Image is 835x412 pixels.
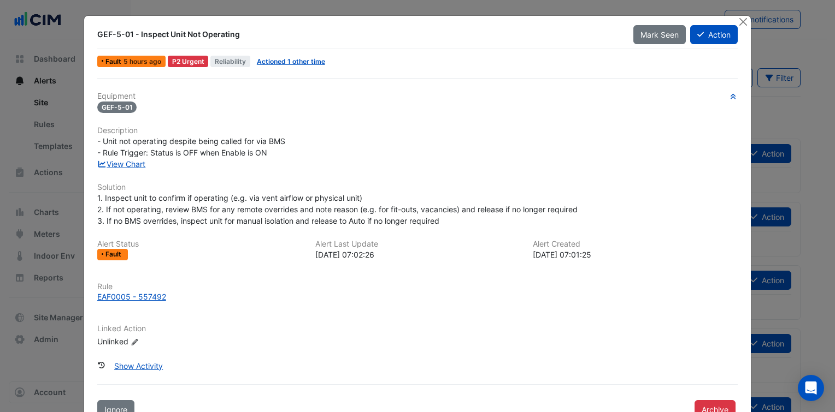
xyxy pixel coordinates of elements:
[97,324,738,333] h6: Linked Action
[315,240,520,249] h6: Alert Last Update
[97,282,738,291] h6: Rule
[107,356,170,375] button: Show Activity
[97,193,578,225] span: 1. Inspect unit to confirm if operating (e.g. via vent airflow or physical unit) 2. If not operat...
[105,251,124,258] span: Fault
[737,16,749,27] button: Close
[315,249,520,260] div: [DATE] 07:02:26
[97,29,620,40] div: GEF-5-01 - Inspect Unit Not Operating
[97,126,738,135] h6: Description
[97,240,302,249] h6: Alert Status
[533,249,738,260] div: [DATE] 07:01:25
[97,92,738,101] h6: Equipment
[97,291,166,302] div: EAF0005 - 557492
[97,336,228,347] div: Unlinked
[97,159,146,169] a: View Chart
[640,30,679,39] span: Mark Seen
[97,136,285,157] span: - Unit not operating despite being called for via BMS - Rule Trigger: Status is OFF when Enable i...
[210,56,250,67] span: Reliability
[690,25,738,44] button: Action
[97,291,738,302] a: EAF0005 - 557492
[168,56,209,67] div: P2 Urgent
[124,57,161,65] span: Mon 25-Aug-2025 07:02 AEST
[633,25,686,44] button: Mark Seen
[533,240,738,249] h6: Alert Created
[97,183,738,192] h6: Solution
[798,375,824,401] div: Open Intercom Messenger
[257,57,325,65] a: Actioned 1 other time
[105,58,124,65] span: Fault
[131,338,139,346] fa-icon: Edit Linked Action
[97,101,137,113] span: GEF-5-01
